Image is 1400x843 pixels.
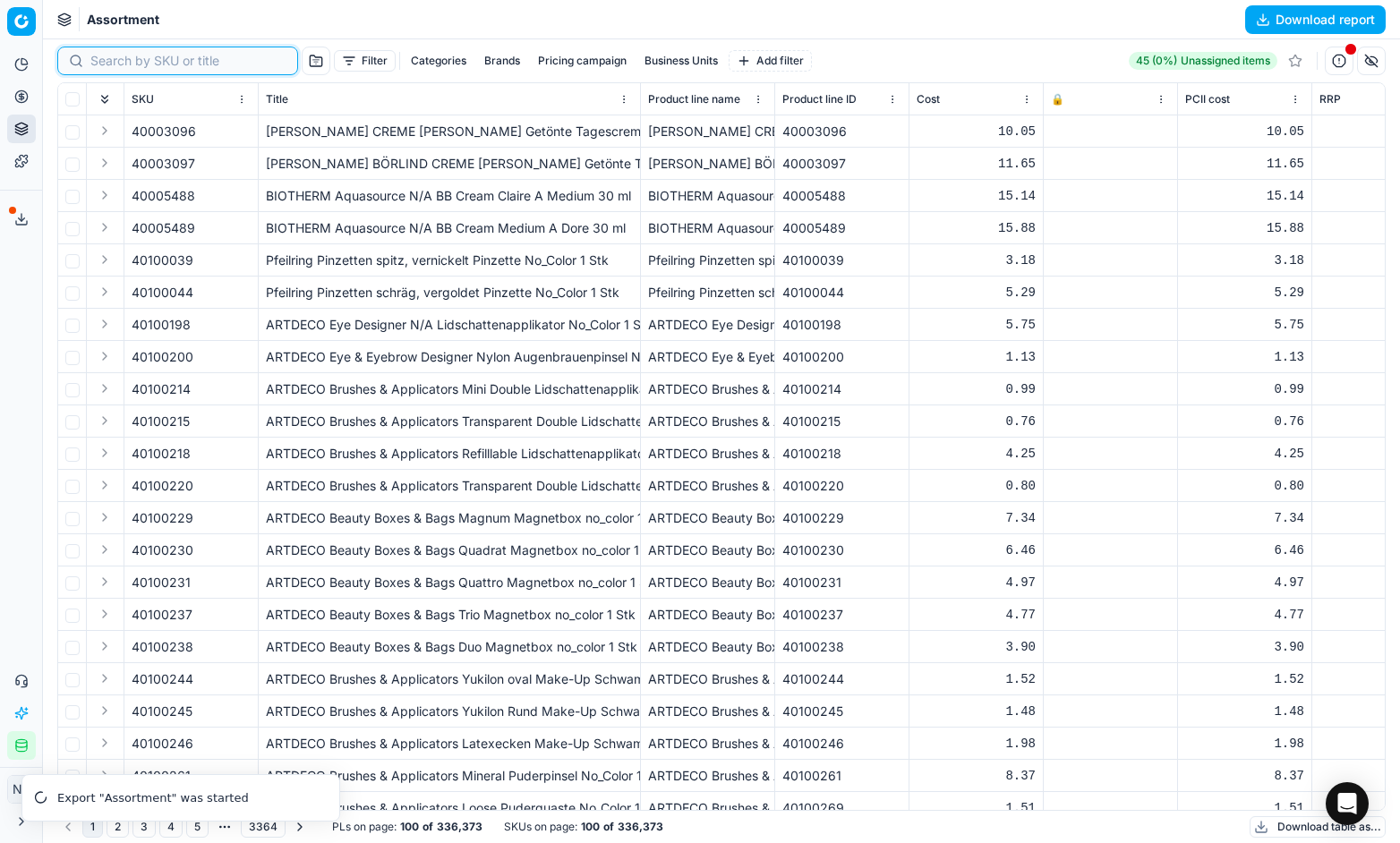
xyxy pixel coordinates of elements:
[648,155,767,173] div: [PERSON_NAME] BÖRLIND CREME [PERSON_NAME] Getönte Tagescreme N/A Abdeckcreme BRUNETTE 30 ml
[504,820,577,834] span: SKUs on page :
[289,816,311,838] button: Go to next page
[94,474,115,496] button: Expand
[917,187,1036,205] div: 15.14
[132,413,190,430] span: 40100215
[782,348,901,366] div: 40100200
[782,509,901,527] div: 40100229
[1129,52,1277,70] a: 45 (0%)Unassigned items
[1185,541,1304,559] div: 6.46
[266,284,633,302] div: Pfeilring Pinzetten schräg, vergoldet Pinzette No_Color 1 Stk
[94,217,115,238] button: Expand
[917,670,1036,688] div: 1.52
[648,799,767,817] div: ARTDECO Brushes & Applicators Loose Puderquaste No_Color 1 Stk
[1185,638,1304,656] div: 3.90
[266,541,633,559] div: ARTDECO Beauty Boxes & Bags Quadrat Magnetbox no_color 1 Stk
[917,509,1036,527] div: 7.34
[581,820,600,834] strong: 100
[1185,799,1304,817] div: 1.51
[423,820,433,834] strong: of
[8,776,35,803] span: NK
[266,316,633,334] div: ARTDECO Eye Designer N/A Lidschattenapplikator No_Color 1 Stk
[1185,380,1304,398] div: 0.99
[241,816,286,838] button: 3364
[1250,816,1386,838] button: Download table as...
[94,442,115,464] button: Expand
[266,606,633,624] div: ARTDECO Beauty Boxes & Bags Trio Magnetbox no_color 1 Stk
[917,735,1036,753] div: 1.98
[648,509,767,527] div: ARTDECO Beauty Boxes & Bags Magnum Magnetbox no_color 1 Stk
[917,251,1036,269] div: 3.18
[782,574,901,592] div: 40100231
[782,767,901,785] div: 40100261
[637,50,725,72] button: Business Units
[132,638,193,656] span: 40100238
[132,92,154,106] span: SKU
[782,413,901,430] div: 40100215
[94,281,115,302] button: Expand
[1185,606,1304,624] div: 4.77
[57,789,318,807] div: Export "Assortment" was started
[266,413,633,430] div: ARTDECO Brushes & Applicators Transparent Double Lidschattenapplikator No_Color 1 Stk
[266,702,633,720] div: ARTDECO Brushes & Applicators Yukilon Rund Make-Up Schwamm No_Color 2 Stk
[266,509,633,527] div: ARTDECO Beauty Boxes & Bags Magnum Magnetbox no_color 1 Stk
[132,541,193,559] span: 40100230
[782,92,857,106] span: Product line ID
[266,799,633,817] div: ARTDECO Brushes & Applicators Loose Puderquaste No_Color 1 Stk
[94,732,115,754] button: Expand
[648,638,767,656] div: ARTDECO Beauty Boxes & Bags Duo Magnetbox no_color 1 Stk
[917,316,1036,334] div: 5.75
[1185,316,1304,334] div: 5.75
[782,702,901,720] div: 40100245
[917,541,1036,559] div: 6.46
[266,574,633,592] div: ARTDECO Beauty Boxes & Bags Quattro Magnetbox no_color 1 Stk
[94,410,115,431] button: Expand
[603,820,614,834] strong: of
[1326,782,1369,825] div: Open Intercom Messenger
[917,767,1036,785] div: 8.37
[648,284,767,302] div: Pfeilring Pinzetten schräg, vergoldet Pinzette No_Color 1 Stk
[266,155,633,173] div: [PERSON_NAME] BÖRLIND CREME [PERSON_NAME] Getönte Tagescreme N/A Abdeckcreme BRUNETTE 30 ml
[782,541,901,559] div: 40100230
[94,313,115,335] button: Expand
[648,123,767,140] div: [PERSON_NAME] CREME [PERSON_NAME] Getönte Tagescreme N/A Abdeckcreme APRICOT 30 ml
[82,816,103,838] button: 1
[648,348,767,366] div: ARTDECO Eye & Eyebrow Designer Nylon Augenbrauenpinsel No_Color 1 Stk
[132,767,191,785] span: 40100261
[94,700,115,721] button: Expand
[266,477,633,495] div: ARTDECO Brushes & Applicators Transparent Double Lidschattenpinsel No_Color 1 Stk
[266,670,633,688] div: ARTDECO Brushes & Applicators Yukilon oval Make-Up Schwamm No_Color 1 Stk
[94,764,115,786] button: Expand
[648,187,767,205] div: BIOTHERM Aquasource N/A BB Cream Claire A Medium 30 ml
[782,735,901,753] div: 40100246
[782,219,901,237] div: 40005489
[917,123,1036,140] div: 10.05
[132,445,191,463] span: 40100218
[334,50,396,72] button: Filter
[917,477,1036,495] div: 0.80
[266,187,633,205] div: BIOTHERM Aquasource N/A BB Cream Claire A Medium 30 ml
[1185,123,1304,140] div: 10.05
[1185,735,1304,753] div: 1.98
[729,50,812,72] button: Add filter
[1185,670,1304,688] div: 1.52
[1185,348,1304,366] div: 1.13
[266,735,633,753] div: ARTDECO Brushes & Applicators Latexecken Make-Up Schwamm No_Color 8 Stk
[782,316,901,334] div: 40100198
[266,767,633,785] div: ARTDECO Brushes & Applicators Mineral Puderpinsel No_Color 1 Stk
[477,50,527,72] button: Brands
[266,348,633,366] div: ARTDECO Eye & Eyebrow Designer Nylon Augenbrauenpinsel No_Color 1 Stk
[94,668,115,689] button: Expand
[1185,413,1304,430] div: 0.76
[648,670,767,688] div: ARTDECO Brushes & Applicators Yukilon oval Make-Up Schwamm No_Color 1 Stk
[917,413,1036,430] div: 0.76
[648,219,767,237] div: BIOTHERM Aquasource N/A BB Cream Medium A Dore 30 ml
[94,184,115,206] button: Expand
[648,541,767,559] div: ARTDECO Beauty Boxes & Bags Quadrat Magnetbox no_color 1 Stk
[132,816,156,838] button: 3
[648,445,767,463] div: ARTDECO Brushes & Applicators Refilllable Lidschattenapplikator No_Color 1 Stk
[132,155,195,173] span: 40003097
[1185,187,1304,205] div: 15.14
[917,574,1036,592] div: 4.97
[917,284,1036,302] div: 5.29
[132,380,191,398] span: 40100214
